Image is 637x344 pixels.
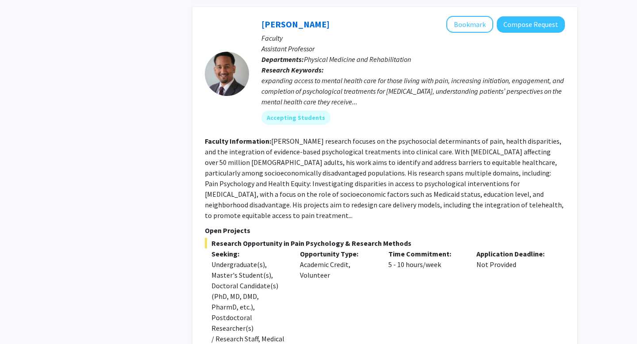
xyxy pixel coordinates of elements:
b: Research Keywords: [261,65,324,74]
fg-read-more: [PERSON_NAME] research focuses on the psychosocial determinants of pain, health disparities, and ... [205,137,564,220]
p: Assistant Professor [261,43,565,54]
span: Research Opportunity in Pain Psychology & Research Methods [205,238,565,248]
mat-chip: Accepting Students [261,111,330,125]
p: Application Deadline: [476,248,552,259]
div: expanding access to mental health care for those living with pain, increasing initiation, engagem... [261,75,565,107]
p: Seeking: [211,248,287,259]
p: Opportunity Type: [300,248,375,259]
button: Add Fenan Rassu to Bookmarks [446,16,493,33]
a: [PERSON_NAME] [261,19,330,30]
p: Faculty [261,33,565,43]
iframe: Chat [7,304,38,337]
b: Faculty Information: [205,137,271,145]
p: Time Commitment: [388,248,464,259]
p: Open Projects [205,225,565,236]
b: Departments: [261,55,304,64]
button: Compose Request to Fenan Rassu [497,16,565,33]
span: Physical Medicine and Rehabilitation [304,55,411,64]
